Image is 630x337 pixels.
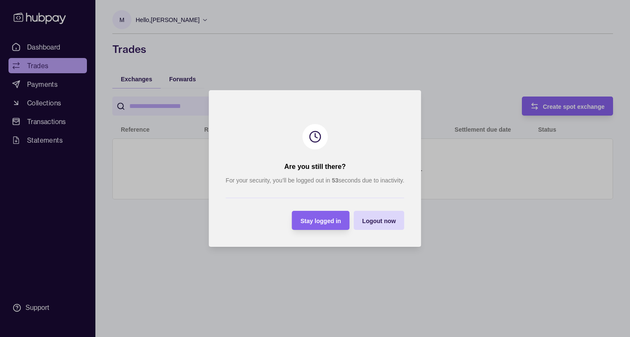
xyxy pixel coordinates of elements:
strong: 53 [332,177,339,184]
p: For your security, you’ll be logged out in seconds due to inactivity. [226,176,404,185]
span: Stay logged in [301,218,341,224]
span: Logout now [362,218,396,224]
button: Stay logged in [292,211,350,230]
h2: Are you still there? [284,162,346,171]
button: Logout now [354,211,404,230]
